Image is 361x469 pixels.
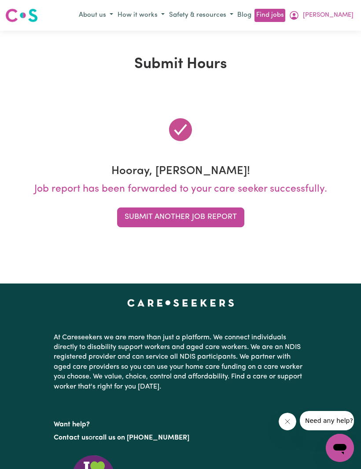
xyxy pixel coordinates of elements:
[117,207,244,227] button: Submit Another Job Report
[54,329,307,395] p: At Careseekers we are more than just a platform. We connect individuals directly to disability su...
[287,8,356,23] button: My Account
[54,416,307,429] p: Want help?
[326,434,354,462] iframe: Button to launch messaging window
[5,7,38,23] img: Careseekers logo
[115,8,167,23] button: How it works
[5,182,356,197] p: Job report has been forwarded to your care seeker successfully.
[77,8,115,23] button: About us
[167,8,236,23] button: Safety & resources
[95,434,189,441] a: call us on [PHONE_NUMBER]
[5,5,38,25] a: Careseekers logo
[5,55,356,73] h1: Submit Hours
[127,299,234,306] a: Careseekers home page
[254,9,285,22] a: Find jobs
[279,413,296,430] iframe: Close message
[300,411,354,430] iframe: Message from company
[5,165,356,178] h3: Hooray, [PERSON_NAME]!
[303,11,354,20] span: [PERSON_NAME]
[236,9,253,22] a: Blog
[54,434,88,441] a: Contact us
[54,429,307,446] p: or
